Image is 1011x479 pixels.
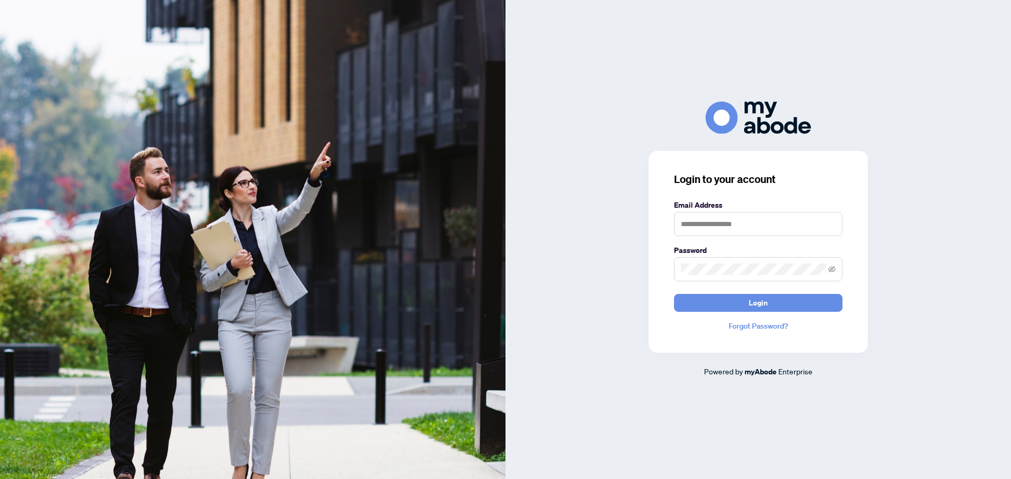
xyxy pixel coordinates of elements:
[745,366,777,378] a: myAbode
[749,294,768,311] span: Login
[674,294,843,312] button: Login
[674,199,843,211] label: Email Address
[778,366,812,376] span: Enterprise
[828,266,836,273] span: eye-invisible
[674,244,843,256] label: Password
[674,320,843,332] a: Forgot Password?
[674,172,843,187] h3: Login to your account
[704,366,743,376] span: Powered by
[706,101,811,134] img: ma-logo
